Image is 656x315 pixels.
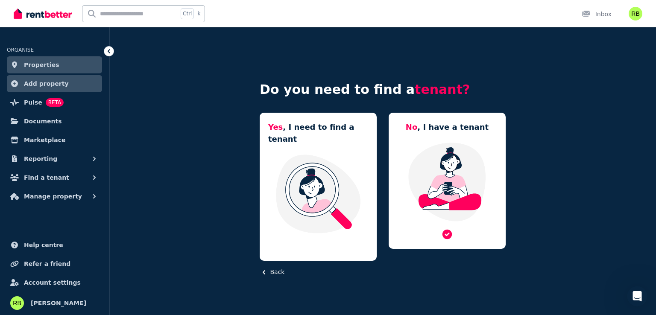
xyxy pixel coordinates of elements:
span: 😃 [163,227,175,244]
a: Add property [7,75,102,92]
span: Help centre [24,240,63,250]
span: disappointed reaction [114,227,136,244]
span: 😞 [118,227,131,244]
button: Collapse window [257,3,273,20]
span: Find a tenant [24,172,69,183]
a: Help centre [7,236,102,254]
span: Manage property [24,191,82,201]
button: go back [6,3,22,20]
span: Pulse [24,97,42,108]
span: k [197,10,200,17]
span: BETA [46,98,64,107]
button: Manage property [7,188,102,205]
span: 😐 [141,227,153,244]
img: Rachael Brown [629,7,642,20]
span: Add property [24,79,69,89]
span: Reporting [24,154,57,164]
span: Ctrl [181,8,194,19]
a: PulseBETA [7,94,102,111]
a: Properties [7,56,102,73]
a: Marketplace [7,131,102,149]
div: Did this answer your question? [10,218,284,227]
h5: , I have a tenant [406,121,489,133]
img: I need a tenant [268,154,368,234]
div: Inbox [582,10,612,18]
a: Account settings [7,274,102,291]
button: Reporting [7,150,102,167]
span: tenant? [415,82,470,97]
button: Back [260,268,284,277]
img: Manage my property [397,142,497,222]
span: Properties [24,60,59,70]
button: Find a tenant [7,169,102,186]
h5: , I need to find a tenant [268,121,368,145]
span: Documents [24,116,62,126]
span: neutral face reaction [136,227,158,244]
span: Refer a friend [24,259,70,269]
a: Open in help center [113,254,181,261]
span: smiley reaction [158,227,180,244]
span: [PERSON_NAME] [31,298,86,308]
img: RentBetter [14,7,72,20]
a: Refer a friend [7,255,102,272]
span: ORGANISE [7,47,34,53]
h4: Do you need to find a [260,82,506,97]
div: Close [273,3,288,19]
span: No [406,122,417,131]
span: Account settings [24,277,81,288]
img: Rachael Brown [10,296,24,310]
span: Marketplace [24,135,65,145]
iframe: Intercom live chat [627,286,647,306]
span: Yes [268,122,283,131]
a: Documents [7,113,102,130]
